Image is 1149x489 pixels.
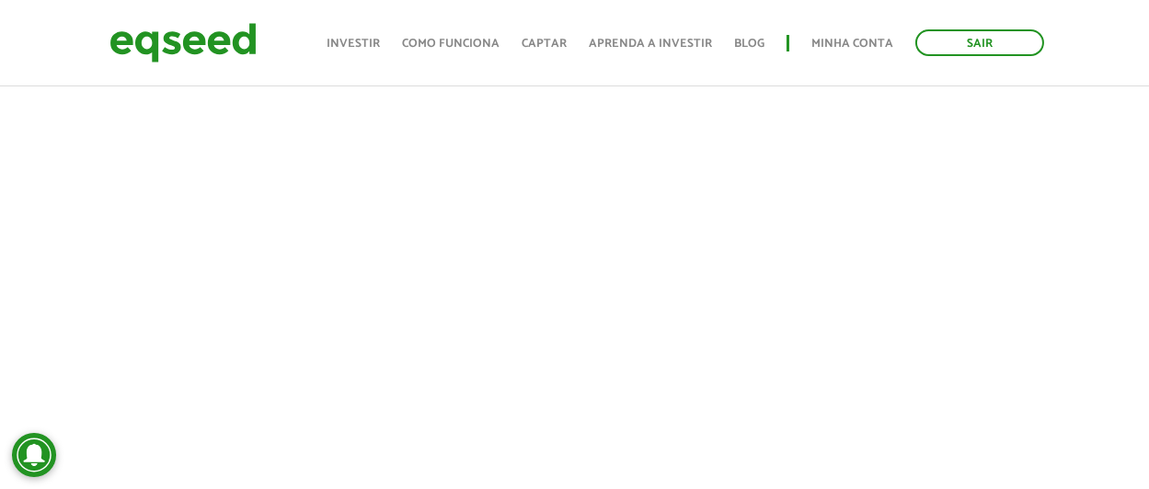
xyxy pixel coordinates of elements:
a: Como funciona [402,38,500,50]
a: Minha conta [811,38,893,50]
a: Captar [522,38,567,50]
a: Sair [915,29,1044,56]
a: Investir [327,38,380,50]
img: EqSeed [109,18,257,67]
a: Aprenda a investir [589,38,712,50]
a: Blog [734,38,764,50]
